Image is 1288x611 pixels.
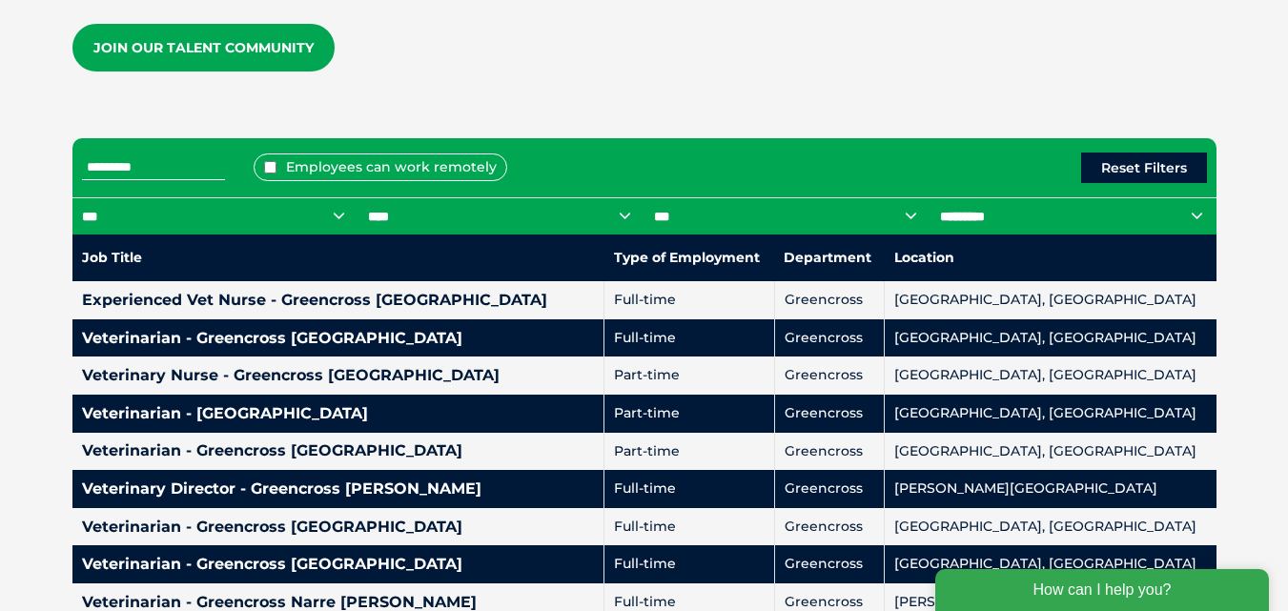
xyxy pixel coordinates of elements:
[11,11,345,53] div: How can I help you?
[885,319,1216,357] td: [GEOGRAPHIC_DATA], [GEOGRAPHIC_DATA]
[254,153,507,181] label: Employees can work remotely
[82,443,595,458] h4: Veterinarian - Greencross [GEOGRAPHIC_DATA]
[885,508,1216,546] td: [GEOGRAPHIC_DATA], [GEOGRAPHIC_DATA]
[614,249,760,266] nobr: Type of Employment
[1081,153,1207,183] button: Reset Filters
[604,433,774,471] td: Part-time
[885,281,1216,319] td: [GEOGRAPHIC_DATA], [GEOGRAPHIC_DATA]
[604,508,774,546] td: Full-time
[1251,87,1270,106] button: Search
[82,406,595,421] h4: Veterinarian - [GEOGRAPHIC_DATA]
[604,281,774,319] td: Full-time
[72,24,335,71] a: Join our Talent Community
[885,356,1216,395] td: [GEOGRAPHIC_DATA], [GEOGRAPHIC_DATA]
[774,508,884,546] td: Greencross
[774,356,884,395] td: Greencross
[774,395,884,433] td: Greencross
[885,545,1216,583] td: [GEOGRAPHIC_DATA], [GEOGRAPHIC_DATA]
[82,481,595,497] h4: Veterinary Director - Greencross [PERSON_NAME]
[264,161,276,173] input: Employees can work remotely
[82,293,595,308] h4: Experienced Vet Nurse - Greencross [GEOGRAPHIC_DATA]
[604,470,774,508] td: Full-time
[82,368,595,383] h4: Veterinary Nurse - Greencross [GEOGRAPHIC_DATA]
[885,470,1216,508] td: [PERSON_NAME][GEOGRAPHIC_DATA]
[604,545,774,583] td: Full-time
[774,433,884,471] td: Greencross
[604,319,774,357] td: Full-time
[885,395,1216,433] td: [GEOGRAPHIC_DATA], [GEOGRAPHIC_DATA]
[885,433,1216,471] td: [GEOGRAPHIC_DATA], [GEOGRAPHIC_DATA]
[604,395,774,433] td: Part-time
[784,249,871,266] nobr: Department
[82,249,142,266] nobr: Job Title
[82,519,595,535] h4: Veterinarian - Greencross [GEOGRAPHIC_DATA]
[894,249,954,266] nobr: Location
[774,545,884,583] td: Greencross
[82,595,595,610] h4: Veterinarian - Greencross Narre [PERSON_NAME]
[774,319,884,357] td: Greencross
[82,557,595,572] h4: Veterinarian - Greencross [GEOGRAPHIC_DATA]
[774,470,884,508] td: Greencross
[604,356,774,395] td: Part-time
[82,331,595,346] h4: Veterinarian - Greencross [GEOGRAPHIC_DATA]
[774,281,884,319] td: Greencross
